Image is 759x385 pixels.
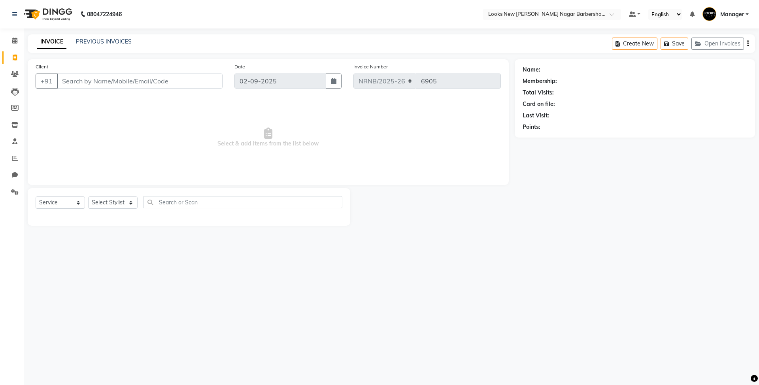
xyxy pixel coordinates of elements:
img: Manager [702,7,716,21]
a: INVOICE [37,35,66,49]
label: Client [36,63,48,70]
div: Points: [523,123,540,131]
div: Last Visit: [523,111,549,120]
img: logo [20,3,74,25]
label: Date [234,63,245,70]
a: PREVIOUS INVOICES [76,38,132,45]
button: +91 [36,74,58,89]
span: Manager [720,10,744,19]
b: 08047224946 [87,3,122,25]
div: Name: [523,66,540,74]
button: Save [661,38,688,50]
div: Card on file: [523,100,555,108]
label: Invoice Number [353,63,388,70]
span: Select & add items from the list below [36,98,501,177]
button: Open Invoices [691,38,744,50]
div: Total Visits: [523,89,554,97]
input: Search by Name/Mobile/Email/Code [57,74,223,89]
input: Search or Scan [143,196,342,208]
button: Create New [612,38,657,50]
div: Membership: [523,77,557,85]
